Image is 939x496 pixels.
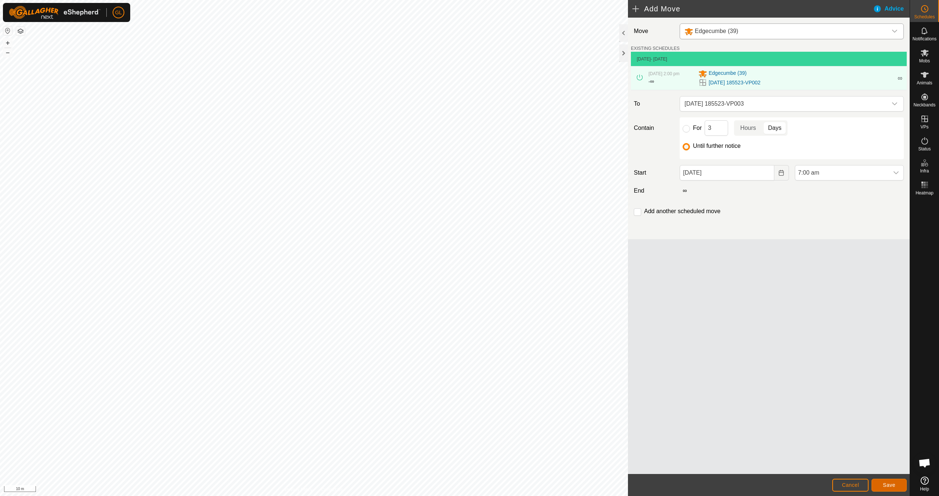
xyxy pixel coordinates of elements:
[3,39,12,47] button: +
[920,487,929,491] span: Help
[887,24,902,39] div: dropdown trigger
[898,74,902,82] span: ∞
[631,23,677,39] label: Move
[682,24,887,39] span: Edgecumbe
[872,479,907,492] button: Save
[768,124,781,132] span: Days
[631,96,677,112] label: To
[914,15,935,19] span: Schedules
[914,452,936,474] div: Open chat
[637,56,651,62] span: [DATE]
[842,482,859,488] span: Cancel
[693,125,702,131] label: For
[651,56,667,62] span: - [DATE]
[631,186,677,195] label: End
[709,79,760,87] a: [DATE] 185523-VP002
[917,81,932,85] span: Animals
[680,187,690,194] label: ∞
[650,78,654,84] span: ∞
[795,165,889,180] span: 7:00 am
[644,208,720,214] label: Add another scheduled move
[631,124,677,132] label: Contain
[916,191,933,195] span: Heatmap
[832,479,869,492] button: Cancel
[889,165,903,180] div: dropdown trigger
[913,37,936,41] span: Notifications
[920,125,928,129] span: VPs
[919,59,930,63] span: Mobs
[913,103,935,107] span: Neckbands
[3,26,12,35] button: Reset Map
[9,6,101,19] img: Gallagher Logo
[695,28,738,34] span: Edgecumbe (39)
[631,45,680,52] label: EXISTING SCHEDULES
[774,165,789,180] button: Choose Date
[321,486,343,493] a: Contact Us
[285,486,313,493] a: Privacy Policy
[918,147,931,151] span: Status
[648,71,679,76] span: [DATE] 2:00 pm
[3,48,12,57] button: –
[920,169,929,173] span: Infra
[682,96,887,111] span: 2025-10-06 185523-VP003
[873,4,910,13] div: Advice
[115,9,122,17] span: GL
[740,124,756,132] span: Hours
[648,77,654,86] div: -
[887,96,902,111] div: dropdown trigger
[910,474,939,494] a: Help
[16,27,25,36] button: Map Layers
[883,482,895,488] span: Save
[709,69,747,78] span: Edgecumbe (39)
[632,4,873,13] h2: Add Move
[631,168,677,177] label: Start
[693,143,741,149] label: Until further notice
